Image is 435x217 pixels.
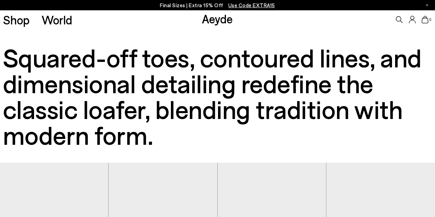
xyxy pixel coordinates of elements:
[428,18,432,22] span: 0
[422,16,428,23] a: 0
[202,11,233,26] a: Aeyde
[42,14,72,26] a: World
[3,44,432,148] h3: Squared-off toes, contoured lines, and dimensional detailing redefine the classic loafer, blendin...
[3,14,30,26] a: Shop
[160,1,275,10] p: Final Sizes | Extra 15% Off
[228,2,275,8] span: Navigate to /collections/ss25-final-sizes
